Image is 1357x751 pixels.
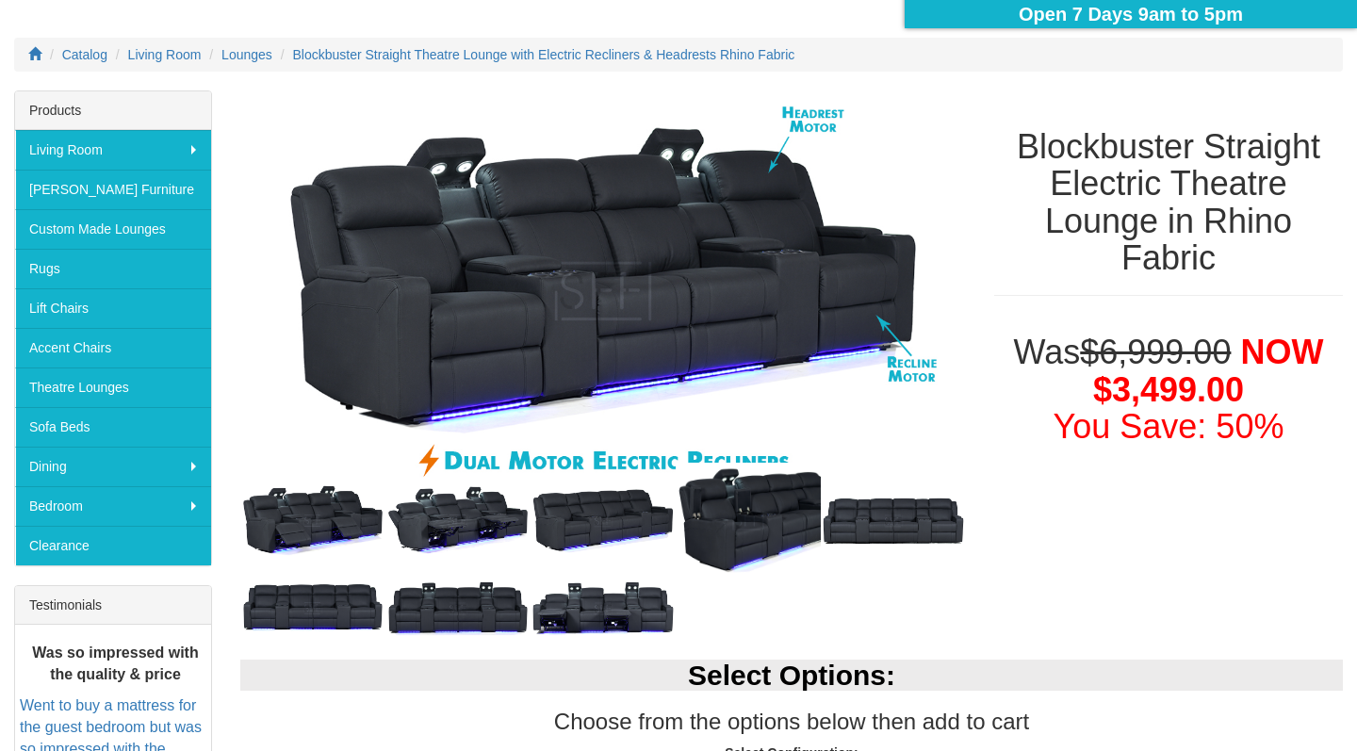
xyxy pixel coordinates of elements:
[15,407,211,447] a: Sofa Beds
[240,710,1343,734] h3: Choose from the options below then add to cart
[1080,333,1231,371] del: $6,999.00
[994,128,1343,277] h1: Blockbuster Straight Electric Theatre Lounge in Rhino Fabric
[15,170,211,209] a: [PERSON_NAME] Furniture
[994,334,1343,446] h1: Was
[1054,407,1284,446] font: You Save: 50%
[15,367,211,407] a: Theatre Lounges
[15,249,211,288] a: Rugs
[221,47,272,62] a: Lounges
[62,47,107,62] a: Catalog
[15,526,211,565] a: Clearance
[15,486,211,526] a: Bedroom
[15,209,211,249] a: Custom Made Lounges
[128,47,202,62] a: Living Room
[1093,333,1323,409] span: NOW $3,499.00
[688,660,895,691] b: Select Options:
[15,328,211,367] a: Accent Chairs
[293,47,795,62] a: Blockbuster Straight Theatre Lounge with Electric Recliners & Headrests Rhino Fabric
[15,91,211,130] div: Products
[15,130,211,170] a: Living Room
[32,645,198,682] b: Was so impressed with the quality & price
[15,447,211,486] a: Dining
[15,586,211,625] div: Testimonials
[15,288,211,328] a: Lift Chairs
